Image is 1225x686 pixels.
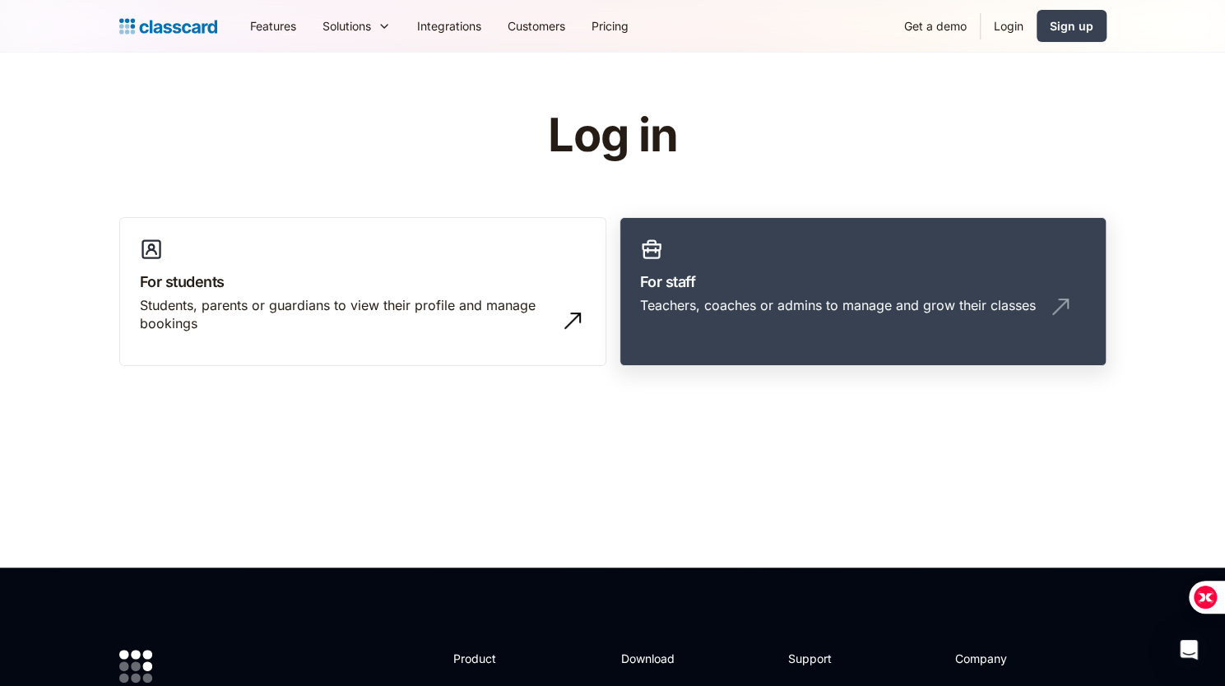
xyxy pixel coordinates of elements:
h2: Download [620,650,688,667]
a: Sign up [1037,10,1107,42]
div: Sign up [1050,17,1093,35]
a: For staffTeachers, coaches or admins to manage and grow their classes [619,217,1107,367]
a: Features [237,7,309,44]
h1: Log in [351,110,874,161]
a: Get a demo [891,7,980,44]
div: Solutions [309,7,404,44]
h2: Product [453,650,541,667]
a: Integrations [404,7,494,44]
h2: Support [788,650,855,667]
h2: Company [955,650,1065,667]
div: Solutions [322,17,371,35]
a: Login [981,7,1037,44]
a: For studentsStudents, parents or guardians to view their profile and manage bookings [119,217,606,367]
div: Students, parents or guardians to view their profile and manage bookings [140,296,553,333]
div: Open Intercom Messenger [1169,630,1209,670]
h3: For staff [640,271,1086,293]
a: Pricing [578,7,642,44]
div: Teachers, coaches or admins to manage and grow their classes [640,296,1036,314]
h3: For students [140,271,586,293]
a: Logo [119,15,217,38]
a: Customers [494,7,578,44]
